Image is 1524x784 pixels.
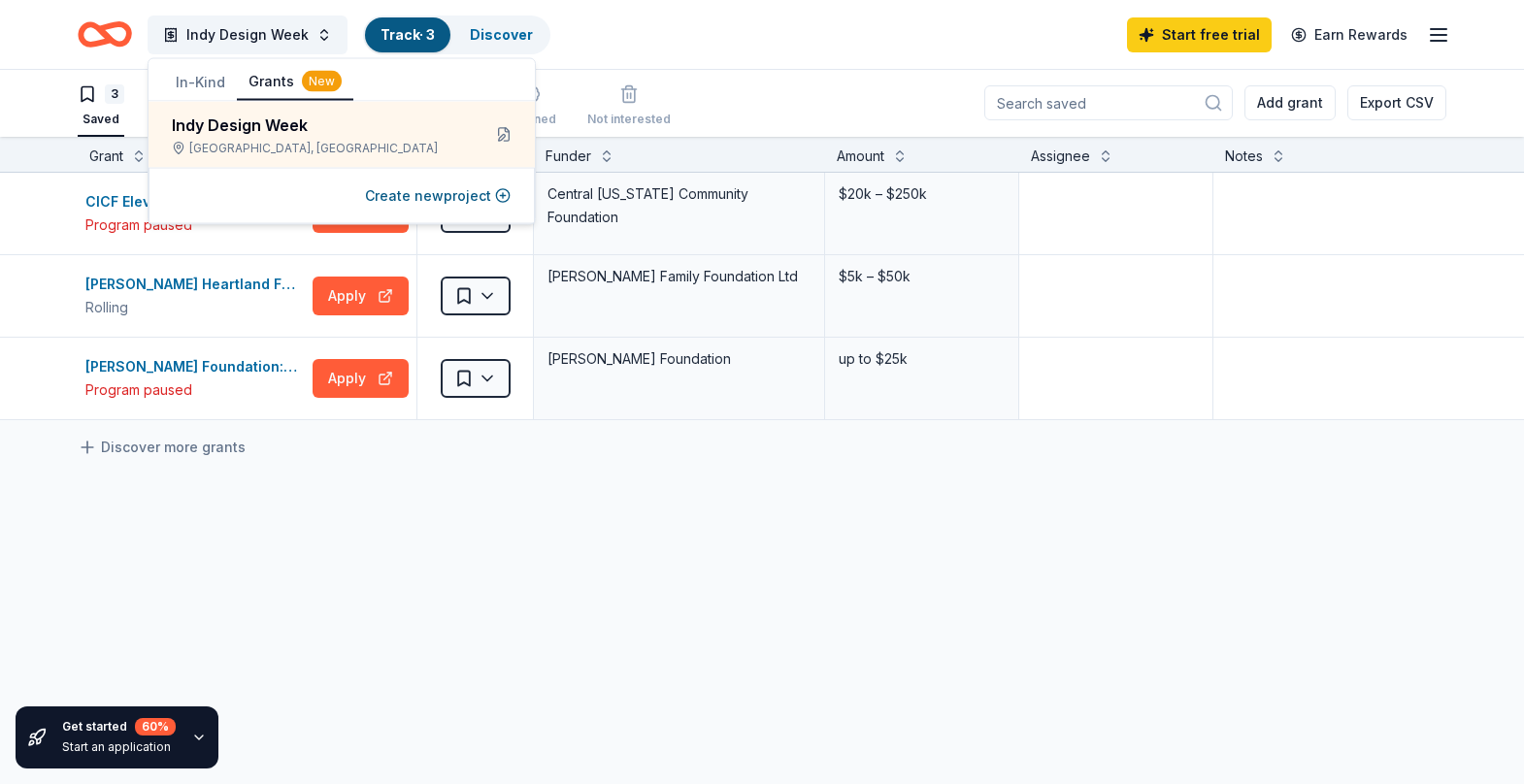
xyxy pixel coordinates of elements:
div: Central [US_STATE] Community Foundation [546,180,812,231]
button: CICF Elevation Grant ProgramProgram paused [85,190,305,237]
button: Grants [237,64,353,101]
a: Home [78,12,132,57]
div: CICF Elevation Grant Program [85,190,298,213]
div: [GEOGRAPHIC_DATA], [GEOGRAPHIC_DATA] [172,141,465,156]
div: Notes [1225,145,1263,168]
a: Discover [470,26,533,43]
button: [PERSON_NAME] Heartland Fund GrantRolling [85,273,305,319]
input: Search saved [984,85,1233,120]
div: [PERSON_NAME] Foundation [546,345,812,373]
button: 3Saved [78,77,124,137]
div: [PERSON_NAME] Family Foundation Ltd [546,263,812,290]
div: 60 % [135,718,176,735]
div: Indy Design Week [172,114,465,137]
div: Saved [78,112,124,127]
a: Discover more grants [78,436,246,459]
div: Assignee [1031,145,1090,168]
div: [PERSON_NAME] Foundation: Conservation Grant Program [85,355,305,378]
div: $5k – $50k [837,263,1007,290]
div: [PERSON_NAME] Heartland Fund Grant [85,273,305,296]
button: Add grant [1244,85,1336,120]
div: Funder [546,145,591,168]
div: Program paused [85,378,305,402]
button: Export CSV [1347,85,1446,120]
div: Get started [62,718,176,735]
button: [PERSON_NAME] Foundation: Conservation Grant ProgramProgram paused [85,355,305,402]
div: $20k – $250k [837,180,1007,208]
div: Rolling [85,296,305,319]
a: Track· 3 [381,26,435,43]
a: Start free trial [1127,17,1272,52]
div: Grant [89,145,123,168]
div: up to $25k [837,345,1007,373]
button: Track· 3Discover [363,16,550,54]
button: In-Kind [164,65,237,100]
div: New [302,71,342,92]
button: Apply [313,277,409,315]
a: Earn Rewards [1279,17,1419,52]
span: Indy Design Week [186,23,309,47]
div: Not interested [587,112,671,127]
button: Apply [313,359,409,398]
button: Create newproject [365,184,511,208]
div: Amount [837,145,884,168]
button: Not interested [587,77,671,137]
button: Indy Design Week [148,16,348,54]
div: Start an application [62,739,176,755]
div: Program paused [85,213,298,237]
div: 3 [105,84,124,104]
